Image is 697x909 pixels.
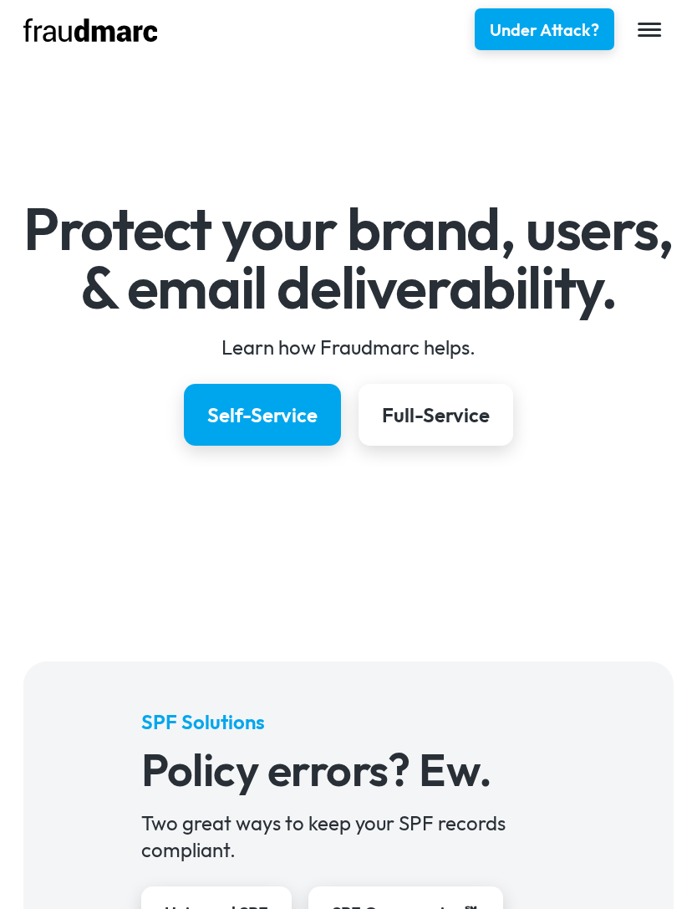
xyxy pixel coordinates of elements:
[475,8,614,50] a: Under Attack?
[184,384,341,446] a: Self-Service
[23,199,674,316] h1: Protect your brand, users, & email deliverability.
[141,809,557,863] div: Two great ways to keep your SPF records compliant.
[382,401,490,428] div: Full-Service
[23,334,674,360] div: Learn how Fraudmarc helps.
[141,708,557,735] h5: SPF Solutions
[626,11,674,49] div: menu
[207,401,318,428] div: Self-Service
[490,18,599,42] div: Under Attack?
[141,747,557,792] h3: Policy errors? Ew.
[359,384,513,446] a: Full-Service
